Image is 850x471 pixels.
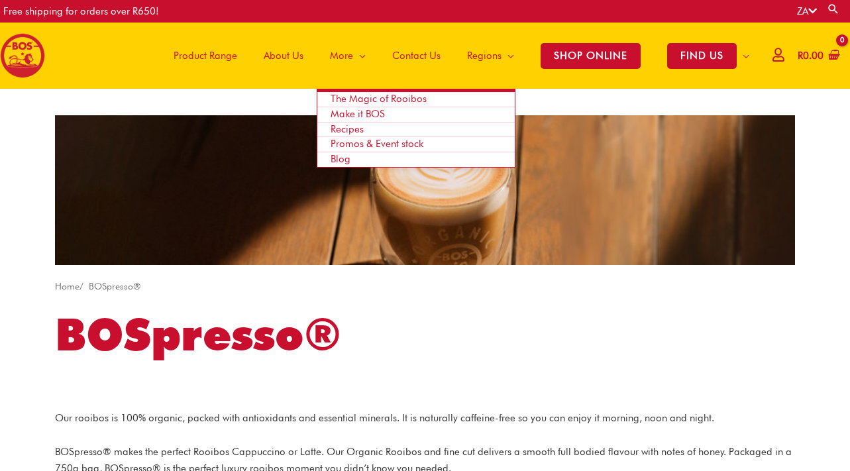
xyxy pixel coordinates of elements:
a: Home [55,281,80,291]
a: The Magic of Rooibos [317,92,515,107]
span: The Magic of Rooibos [331,93,427,105]
span: Product Range [174,36,237,76]
a: Product Range [160,23,250,89]
nav: Site Navigation [150,23,763,89]
span: Regions [467,36,502,76]
span: Blog [331,153,350,165]
a: Regions [454,23,527,89]
a: SHOP ONLINE [527,23,654,89]
span: About Us [264,36,303,76]
a: Search button [827,3,840,15]
a: Promos & Event stock [317,137,515,152]
a: View Shopping Cart, empty [795,41,840,71]
nav: Breadcrumb [55,278,795,295]
img: Rooibos Espresso [55,115,795,265]
span: Recipes [331,123,364,135]
a: Recipes [317,123,515,138]
span: Make it BOS [331,108,385,120]
a: Contact Us [379,23,454,89]
h1: BOSpresso® [55,303,795,366]
p: Our rooibos is 100% organic, packed with antioxidants and essential minerals. It is naturally caf... [55,410,795,427]
a: ZA [797,5,817,17]
a: More [317,23,379,89]
span: Contact Us [392,36,441,76]
span: Promos & Event stock [331,138,423,150]
span: More [330,36,353,76]
span: FIND US [667,43,737,69]
a: Make it BOS [317,107,515,123]
bdi: 0.00 [798,50,823,62]
span: SHOP ONLINE [541,43,641,69]
a: Blog [317,152,515,167]
a: About Us [250,23,317,89]
span: R [798,50,803,62]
